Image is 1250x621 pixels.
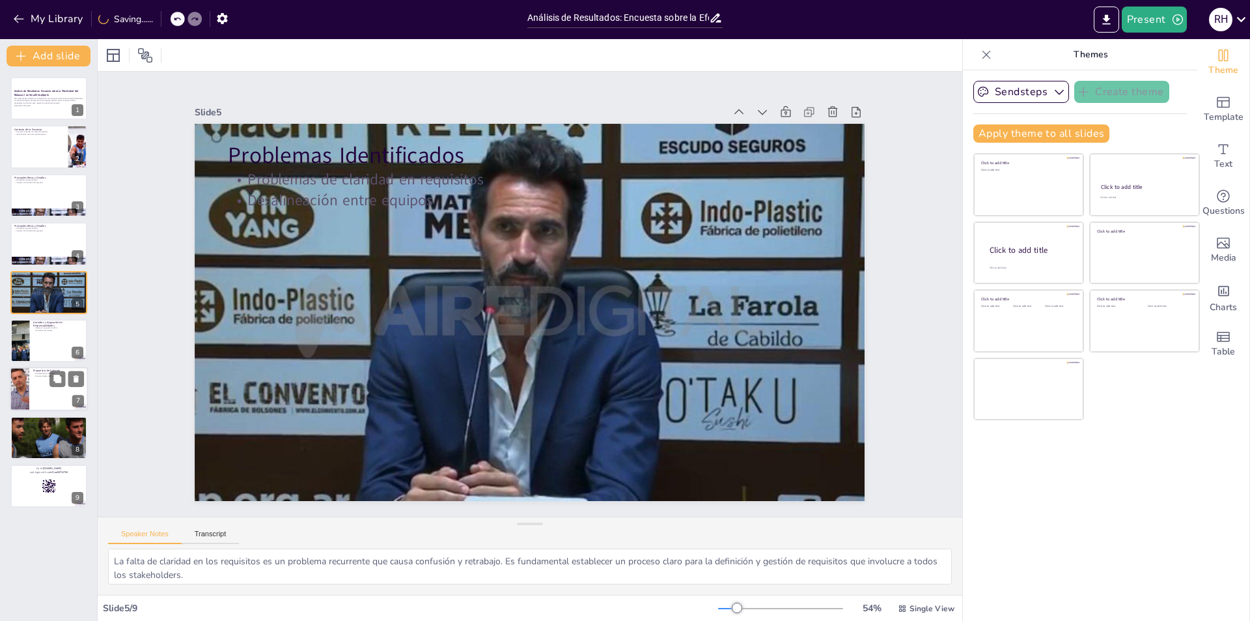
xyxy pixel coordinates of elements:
[14,272,83,276] p: Problemas Identificados
[98,13,153,25] div: Saving......
[1097,296,1190,302] div: Click to add title
[1074,81,1169,103] button: Create theme
[856,602,887,614] div: 54 %
[14,467,83,470] p: Go to
[10,465,87,508] div: 9
[137,48,153,63] span: Position
[14,227,83,230] p: Obstáculos organizacionales
[10,416,87,459] div: 8
[973,81,1069,103] button: Sendsteps
[7,46,90,66] button: Add slide
[1045,305,1074,308] div: Click to add text
[14,127,64,131] p: Contexto de la Encuesta
[14,104,83,107] p: Generated with [URL]
[527,8,709,27] input: Insert title
[981,305,1010,308] div: Click to add text
[33,373,84,375] p: Implementación de JIRA
[10,77,87,120] div: 1
[1094,7,1119,33] button: Export to PowerPoint
[1210,300,1237,315] span: Charts
[14,89,78,96] strong: Análisis de Resultados: Encuesta sobre la Efectividad del Release 2 en SmartVista/Apolo
[1013,305,1042,308] div: Click to add text
[1197,274,1249,321] div: Add charts and graphs
[14,470,83,474] p: and login with code
[1214,157,1232,171] span: Text
[14,422,83,424] p: Importancia de la implementación
[1202,204,1245,218] span: Questions
[1209,7,1232,33] button: R H
[973,124,1109,143] button: Apply theme to all slides
[910,603,954,614] span: Single View
[103,45,124,66] div: Layout
[43,467,62,470] strong: [DOMAIN_NAME]
[1197,321,1249,368] div: Add a table
[103,602,718,614] div: Slide 5 / 9
[14,133,64,136] p: Identificación de tracks representativos
[1197,39,1249,86] div: Change the overall theme
[1209,8,1232,31] div: R H
[68,371,84,387] button: Delete Slide
[10,368,88,412] div: 7
[33,327,83,330] p: Mejora en la gestión de APIs
[33,369,84,373] p: Propuestas de Solución
[14,276,83,278] p: Problemas de claridad en requisitos
[347,16,847,387] p: Problemas de claridad en requisitos
[1100,196,1187,199] div: Click to add text
[49,371,65,387] button: Duplicate Slide
[14,418,83,422] p: Conclusiones
[981,296,1074,302] div: Click to add title
[14,179,83,182] p: Obstáculos organizacionales
[1197,86,1249,133] div: Add ready made slides
[1212,345,1235,359] span: Table
[1204,110,1243,124] span: Template
[1197,180,1249,227] div: Get real-time input from your audience
[990,267,1072,270] div: Click to add body
[14,224,83,228] p: Principales Retos y Desafíos
[981,169,1074,172] div: Click to add text
[1097,305,1138,308] div: Click to add text
[990,245,1073,256] div: Click to add title
[108,530,182,544] button: Speaker Notes
[72,492,83,504] div: 9
[33,329,83,332] p: Formación de comités
[72,201,83,213] div: 3
[14,424,83,426] p: Optimización de la gestión
[1097,228,1190,233] div: Click to add title
[72,250,83,262] div: 4
[182,530,240,544] button: Transcript
[981,160,1074,166] div: Click to add title
[72,298,83,310] div: 5
[108,549,952,585] textarea: La falta de claridad en los requisitos es un problema recurrente que causa confusión y retrabajo....
[14,230,83,233] p: Impacto en la calidad del proyecto
[1148,305,1189,308] div: Click to add text
[72,444,83,455] div: 8
[14,130,64,133] p: Encuesta realizada con baja participación
[10,222,87,265] div: 4
[14,181,83,184] p: Impacto en la calidad del proyecto
[997,39,1184,70] p: Themes
[1197,227,1249,274] div: Add images, graphics, shapes or video
[33,375,84,377] p: Fortalecimiento de la comunicación
[10,174,87,217] div: 3
[1122,7,1187,33] button: Present
[72,347,83,358] div: 6
[335,33,835,404] p: Desalineación entre equipos
[33,321,83,328] p: Acuerdos y Asignación de Responsabilidades
[1197,133,1249,180] div: Add text boxes
[72,153,83,165] div: 2
[72,104,83,116] div: 1
[72,396,84,407] div: 7
[10,319,87,362] div: 6
[10,271,87,314] div: 5
[14,176,83,180] p: Principales Retos y Desafíos
[1208,63,1238,78] span: Theme
[14,278,83,281] p: Desalineación entre equipos
[14,97,83,104] p: Esta presentación aborda los resultados de una encuesta sobre la efectividad del Release 2 en Sma...
[1101,183,1187,191] div: Click to add title
[1211,251,1236,265] span: Media
[10,125,87,168] div: 2
[10,8,89,29] button: My Library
